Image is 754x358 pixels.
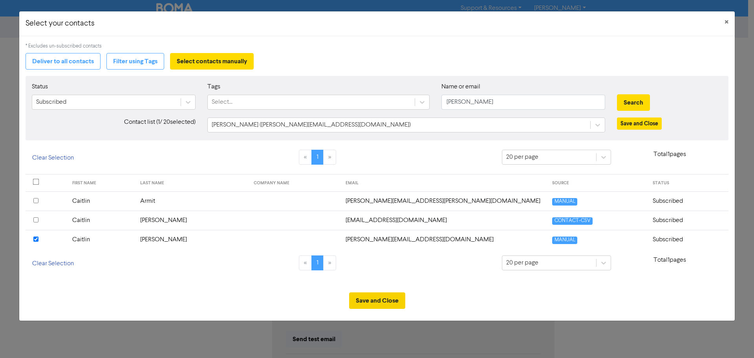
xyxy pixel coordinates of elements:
button: Close [718,11,735,33]
p: Total 1 pages [611,255,728,265]
div: * Excludes un-subscribed contacts [26,42,728,50]
span: × [725,17,728,28]
button: Save and Close [617,117,662,130]
th: LAST NAME [135,174,249,192]
td: Caitlin [68,230,135,249]
td: caitlin.armit@hotmail.com [341,191,548,211]
td: Subscribed [648,191,728,211]
h5: Select your contacts [26,18,95,29]
label: Tags [207,82,220,92]
label: Status [32,82,48,92]
th: COMPANY NAME [249,174,340,192]
a: Page 1 is your current page [311,255,324,270]
a: Page 1 is your current page [311,150,324,165]
td: cwilson@asas.qld.edu.au [341,211,548,230]
div: Select... [212,97,232,107]
td: [PERSON_NAME] [135,211,249,230]
button: Clear Selection [26,255,81,272]
button: Filter using Tags [106,53,164,70]
button: Search [617,94,650,111]
td: caitlin.e@eea-advisory.com.au [341,230,548,249]
p: Total 1 pages [611,150,728,159]
button: Select contacts manually [170,53,254,70]
iframe: Chat Widget [715,320,754,358]
th: FIRST NAME [68,174,135,192]
span: MANUAL [552,237,577,244]
td: Subscribed [648,211,728,230]
div: 20 per page [506,152,538,162]
td: Armit [135,191,249,211]
th: EMAIL [341,174,548,192]
div: Contact list ( 1 / 20 selected) [26,117,201,132]
div: 20 per page [506,258,538,268]
div: [PERSON_NAME] ([PERSON_NAME][EMAIL_ADDRESS][DOMAIN_NAME]) [212,120,411,130]
div: Subscribed [36,97,66,107]
th: STATUS [648,174,728,192]
td: Subscribed [648,230,728,249]
span: CONTACT-CSV [552,217,592,225]
td: Caitlin [68,211,135,230]
label: Name or email [441,82,480,92]
span: MANUAL [552,198,577,206]
td: Caitlin [68,191,135,211]
button: Deliver to all contacts [26,53,101,70]
th: SOURCE [547,174,648,192]
button: Clear Selection [26,150,81,166]
button: Save and Close [349,292,405,309]
td: [PERSON_NAME] [135,230,249,249]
